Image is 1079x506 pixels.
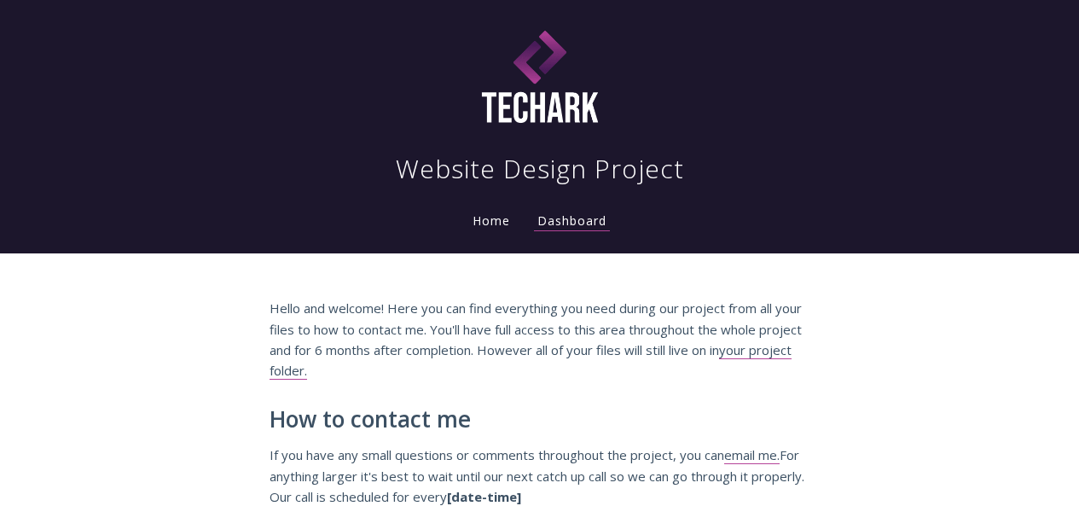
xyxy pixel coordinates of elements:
[270,298,810,381] p: Hello and welcome! Here you can find everything you need during our project from all your files t...
[396,152,684,186] h1: Website Design Project
[534,212,610,231] a: Dashboard
[469,212,513,229] a: Home
[447,488,521,505] strong: [date-time]
[270,407,810,433] h2: How to contact me
[724,446,780,464] a: email me.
